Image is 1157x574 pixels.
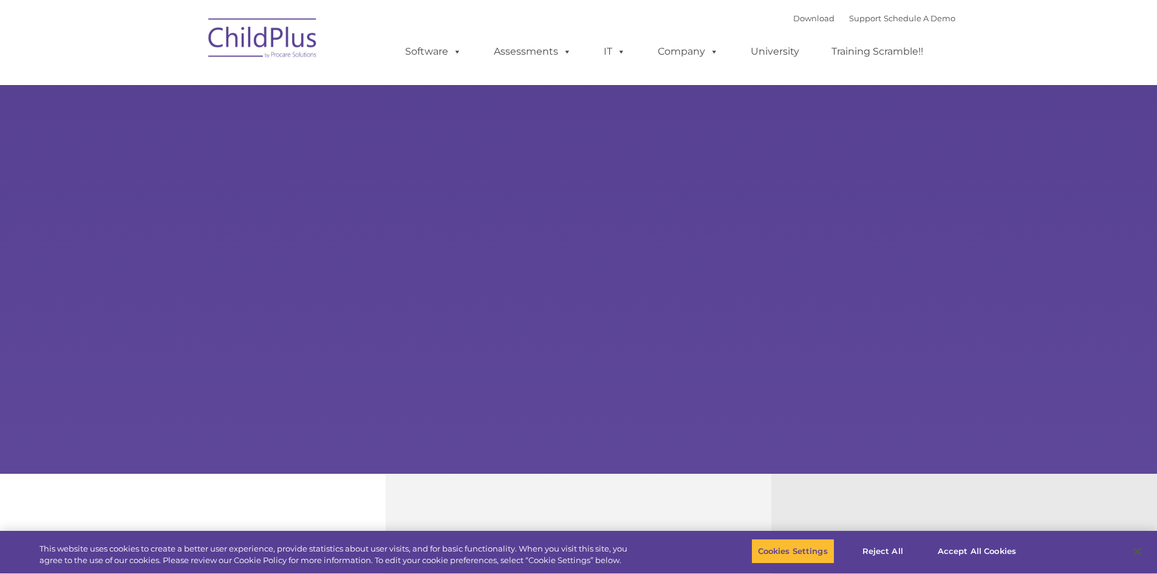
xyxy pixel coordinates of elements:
div: This website uses cookies to create a better user experience, provide statistics about user visit... [39,543,637,567]
a: Company [646,39,731,64]
a: University [739,39,811,64]
a: Support [849,13,881,23]
font: | [793,13,955,23]
a: Software [393,39,474,64]
button: Cookies Settings [751,539,834,564]
button: Accept All Cookies [931,539,1023,564]
a: Schedule A Demo [884,13,955,23]
a: Training Scramble!! [819,39,935,64]
button: Close [1124,538,1151,565]
a: IT [592,39,638,64]
a: Download [793,13,834,23]
img: ChildPlus by Procare Solutions [202,10,324,70]
a: Assessments [482,39,584,64]
button: Reject All [845,539,921,564]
